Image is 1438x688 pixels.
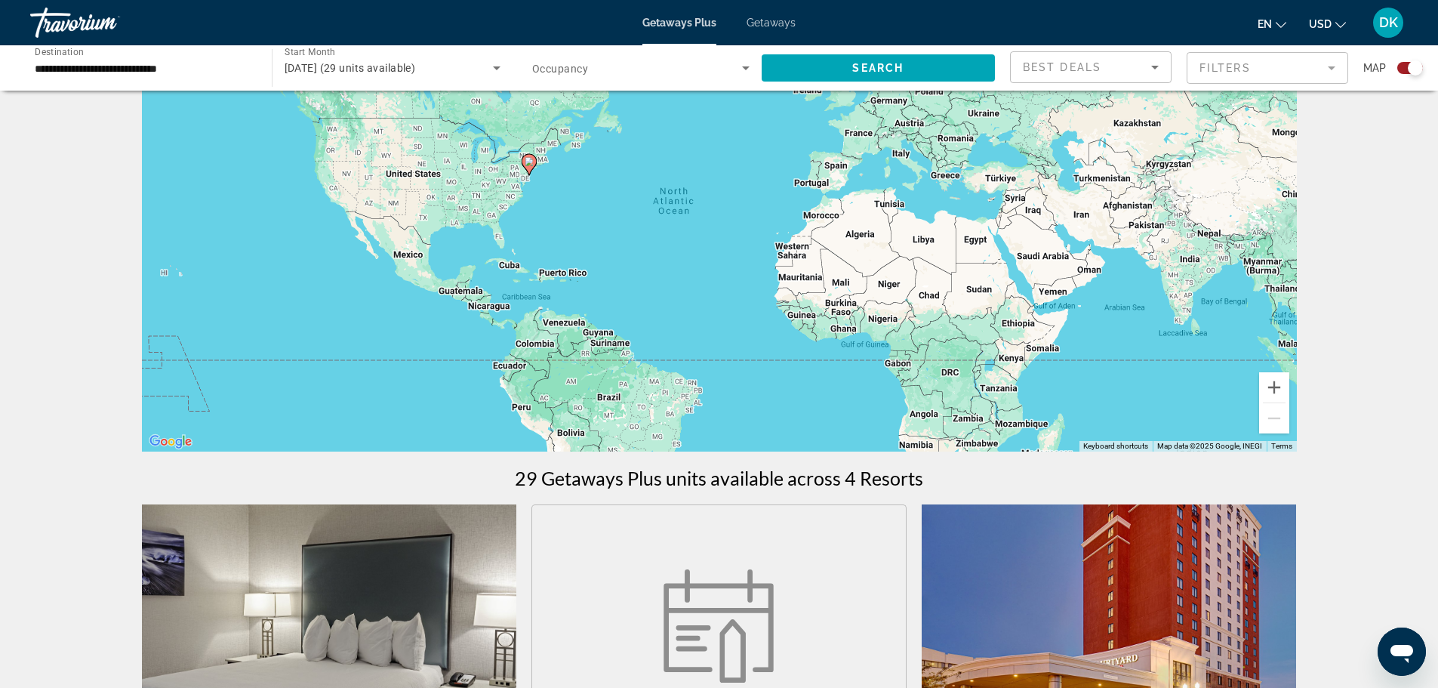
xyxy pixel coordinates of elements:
span: Map [1363,57,1386,79]
span: Occupancy [532,63,588,75]
span: Destination [35,46,84,57]
a: Open this area in Google Maps (opens a new window) [146,432,196,452]
button: User Menu [1369,7,1408,39]
span: [DATE] (29 units available) [285,62,416,74]
a: Getaways Plus [642,17,716,29]
button: Keyboard shortcuts [1083,441,1148,452]
span: DK [1379,15,1398,30]
button: Change language [1258,13,1286,35]
button: Zoom out [1259,403,1289,433]
span: Best Deals [1023,61,1101,73]
img: week.svg [654,569,783,683]
h1: 29 Getaways Plus units available across 4 Resorts [515,467,923,489]
button: Search [762,54,996,82]
iframe: Button to launch messaging window [1378,628,1426,676]
mat-select: Sort by [1023,58,1159,76]
span: Map data ©2025 Google, INEGI [1157,442,1262,450]
button: Zoom in [1259,372,1289,403]
a: Terms (opens in new tab) [1271,442,1292,450]
span: en [1258,18,1272,30]
span: Start Month [285,47,335,57]
span: USD [1309,18,1332,30]
a: Travorium [30,3,181,42]
span: Search [852,62,904,74]
img: Google [146,432,196,452]
button: Change currency [1309,13,1346,35]
button: Filter [1187,51,1348,85]
a: Getaways [747,17,796,29]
